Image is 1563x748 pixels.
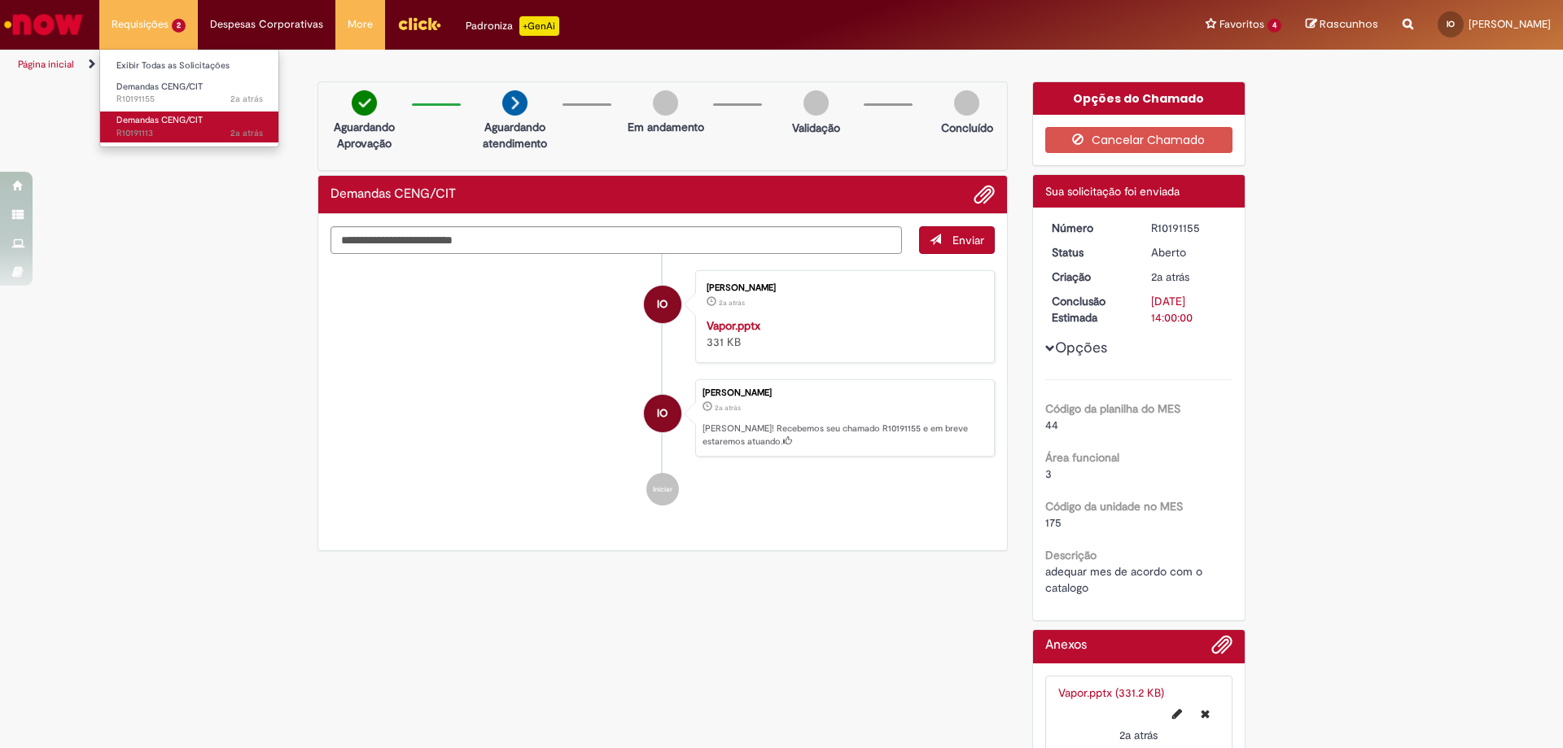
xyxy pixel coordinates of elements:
div: Opções do Chamado [1033,82,1246,115]
a: Página inicial [18,58,74,71]
span: 2a atrás [230,127,263,139]
div: [PERSON_NAME] [703,388,986,398]
dt: Status [1040,244,1140,260]
img: click_logo_yellow_360x200.png [397,11,441,36]
span: 3 [1045,466,1052,481]
p: [PERSON_NAME]! Recebemos seu chamado R10191155 e em breve estaremos atuando. [703,422,986,448]
img: arrow-next.png [502,90,528,116]
textarea: Digite sua mensagem aqui... [331,226,902,254]
a: Exibir Todas as Solicitações [100,57,279,75]
span: adequar mes de acordo com o catalogo [1045,564,1206,595]
span: 2a atrás [1151,269,1189,284]
dt: Conclusão Estimada [1040,293,1140,326]
b: Código da unidade no MES [1045,499,1183,514]
p: Aguardando Aprovação [325,119,404,151]
b: Descrição [1045,548,1097,562]
p: Validação [792,120,840,136]
li: Iradi De Oliveira [331,379,995,457]
dt: Número [1040,220,1140,236]
img: img-circle-grey.png [954,90,979,116]
span: Sua solicitação foi enviada [1045,184,1180,199]
p: Em andamento [628,119,704,135]
time: 17/07/2023 19:59:24 [230,127,263,139]
div: [DATE] 14:00:00 [1151,293,1227,326]
div: Aberto [1151,244,1227,260]
span: 4 [1267,19,1281,33]
a: Vapor.pptx [707,318,760,333]
ul: Requisições [99,49,279,147]
button: Excluir Vapor.pptx [1191,701,1219,727]
p: +GenAi [519,16,559,36]
div: Iradi De Oliveira [644,286,681,323]
time: 17/07/2023 20:48:45 [230,93,263,105]
a: Vapor.pptx (331.2 KB) [1058,685,1164,700]
span: IO [657,285,668,324]
span: 2 [172,19,186,33]
div: [PERSON_NAME] [707,283,978,293]
span: 44 [1045,418,1058,432]
p: Aguardando atendimento [475,119,554,151]
span: Rascunhos [1320,16,1378,32]
time: 17/07/2023 20:48:44 [715,403,741,413]
b: Área funcional [1045,450,1119,465]
span: Favoritos [1219,16,1264,33]
span: [PERSON_NAME] [1469,17,1551,31]
div: 17/07/2023 20:48:44 [1151,269,1227,285]
ul: Histórico de tíquete [331,254,995,523]
span: 2a atrás [719,298,745,308]
span: IO [657,394,668,433]
span: R10191113 [116,127,263,140]
div: Padroniza [466,16,559,36]
span: R10191155 [116,93,263,106]
img: img-circle-grey.png [653,90,678,116]
b: Código da planilha do MES [1045,401,1180,416]
h2: Demandas CENG/CIT Histórico de tíquete [331,187,456,202]
span: 2a atrás [230,93,263,105]
button: Enviar [919,226,995,254]
span: IO [1447,19,1455,29]
img: check-circle-green.png [352,90,377,116]
span: Demandas CENG/CIT [116,81,203,93]
button: Editar nome de arquivo Vapor.pptx [1162,701,1192,727]
span: Requisições [112,16,169,33]
img: img-circle-grey.png [803,90,829,116]
ul: Trilhas de página [12,50,1030,80]
button: Adicionar anexos [974,184,995,205]
div: 331 KB [707,317,978,350]
button: Adicionar anexos [1211,634,1232,663]
span: 2a atrás [1119,728,1158,742]
span: 2a atrás [715,403,741,413]
div: Iradi De Oliveira [644,395,681,432]
a: Rascunhos [1306,17,1378,33]
span: More [348,16,373,33]
a: Aberto R10191155 : Demandas CENG/CIT [100,78,279,108]
span: Demandas CENG/CIT [116,114,203,126]
span: Enviar [952,233,984,247]
span: 175 [1045,515,1062,530]
dt: Criação [1040,269,1140,285]
time: 17/07/2023 20:48:34 [719,298,745,308]
button: Cancelar Chamado [1045,127,1233,153]
a: Aberto R10191113 : Demandas CENG/CIT [100,112,279,142]
h2: Anexos [1045,638,1087,653]
div: R10191155 [1151,220,1227,236]
img: ServiceNow [2,8,85,41]
span: Despesas Corporativas [210,16,323,33]
time: 17/07/2023 20:48:34 [1119,728,1158,742]
p: Concluído [941,120,993,136]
